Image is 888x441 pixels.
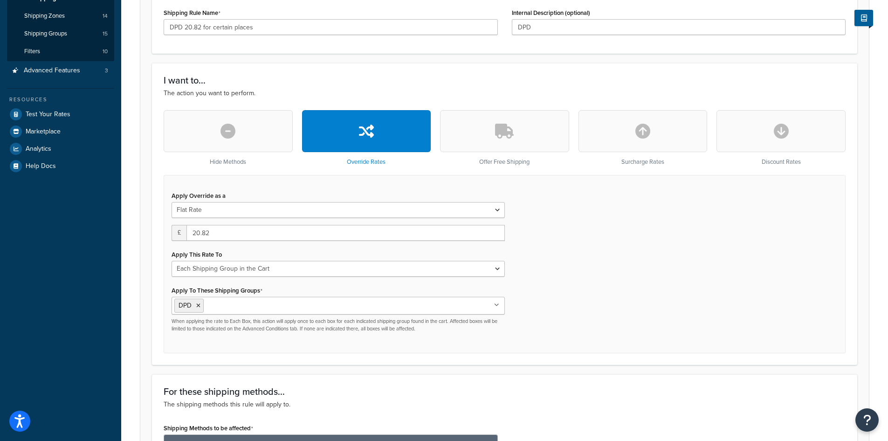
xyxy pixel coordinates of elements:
label: Internal Description (optional) [512,9,590,16]
div: Resources [7,96,114,104]
span: Shipping Groups [24,30,67,38]
span: 10 [103,48,108,56]
a: Filters10 [7,43,114,60]
a: Test Your Rates [7,106,114,123]
p: When applying the rate to Each Box, this action will apply once to each box for each indicated sh... [172,318,505,332]
label: Shipping Rule Name [164,9,220,17]
span: Marketplace [26,128,61,136]
span: 14 [103,12,108,20]
div: Surcharge Rates [578,110,708,166]
a: Advanced Features3 [7,62,114,79]
a: Shipping Zones14 [7,7,114,25]
div: Override Rates [302,110,431,166]
div: Hide Methods [164,110,293,166]
span: Advanced Features [24,67,80,75]
span: 15 [103,30,108,38]
label: Apply Override as a [172,192,226,199]
h3: I want to... [164,75,846,85]
label: Apply To These Shipping Groups [172,287,262,294]
a: Marketplace [7,123,114,140]
span: £ [172,225,186,241]
div: Offer Free Shipping [440,110,569,166]
span: Help Docs [26,162,56,170]
span: DPD [179,301,192,310]
label: Shipping Methods to be affected [164,425,253,432]
span: Test Your Rates [26,111,70,119]
span: Shipping Zones [24,12,65,20]
p: The action you want to perform. [164,88,846,98]
label: Apply This Rate To [172,251,222,258]
span: 3 [105,67,108,75]
h3: For these shipping methods... [164,386,846,397]
button: Open Resource Center [855,408,879,432]
button: Show Help Docs [854,10,873,26]
div: Discount Rates [716,110,846,166]
a: Shipping Groups15 [7,25,114,42]
li: Shipping Zones [7,7,114,25]
li: Shipping Groups [7,25,114,42]
a: Analytics [7,140,114,157]
p: The shipping methods this rule will apply to. [164,399,846,410]
li: Advanced Features [7,62,114,79]
a: Help Docs [7,158,114,175]
li: Filters [7,43,114,60]
span: Analytics [26,145,51,153]
span: Filters [24,48,40,56]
